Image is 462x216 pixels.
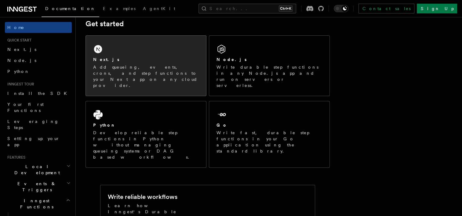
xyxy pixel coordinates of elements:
a: Examples [99,2,139,16]
a: Node.jsWrite durable step functions in any Node.js app and run on servers or serverless. [209,35,330,96]
span: Inngest tour [5,82,34,87]
span: Setting up your app [7,136,60,147]
span: Your first Functions [7,102,44,113]
h2: Python [93,122,116,128]
button: Local Development [5,161,72,178]
button: Inngest Functions [5,195,72,212]
button: Events & Triggers [5,178,72,195]
a: Next.jsAdd queueing, events, crons, and step functions to your Next app on any cloud provider. [85,35,206,96]
p: Write fast, durable step functions in your Go application using the standard library. [216,130,322,154]
a: Python [5,66,72,77]
a: Next.js [5,44,72,55]
span: Local Development [5,164,67,176]
p: Add queueing, events, crons, and step functions to your Next app on any cloud provider. [93,64,199,88]
span: Leveraging Steps [7,119,59,130]
span: Quick start [5,38,31,43]
a: Node.js [5,55,72,66]
span: Examples [103,6,136,11]
span: Events & Triggers [5,181,67,193]
span: Node.js [7,58,36,63]
h2: Write reliable workflows [108,193,177,201]
p: Develop reliable step functions in Python without managing queueing systems or DAG based workflows. [93,130,199,160]
span: Home [7,24,24,31]
a: Install the SDK [5,88,72,99]
span: AgentKit [143,6,175,11]
h2: Go [216,122,227,128]
a: Home [5,22,72,33]
h2: Next.js [93,56,119,63]
a: Leveraging Steps [5,116,72,133]
a: Contact sales [358,4,414,13]
button: Search...Ctrl+K [198,4,296,13]
kbd: Ctrl+K [279,5,293,12]
a: Documentation [42,2,99,17]
button: Toggle dark mode [334,5,348,12]
h2: Node.js [216,56,247,63]
a: Get started [85,20,124,28]
a: AgentKit [139,2,179,16]
span: Features [5,155,25,160]
span: Install the SDK [7,91,71,96]
a: GoWrite fast, durable step functions in your Go application using the standard library. [209,101,330,168]
span: Documentation [45,6,96,11]
span: Python [7,69,30,74]
a: PythonDevelop reliable step functions in Python without managing queueing systems or DAG based wo... [85,101,206,168]
p: Write durable step functions in any Node.js app and run on servers or serverless. [216,64,322,88]
a: Setting up your app [5,133,72,150]
a: Sign Up [417,4,457,13]
span: Next.js [7,47,36,52]
a: Your first Functions [5,99,72,116]
span: Inngest Functions [5,198,66,210]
